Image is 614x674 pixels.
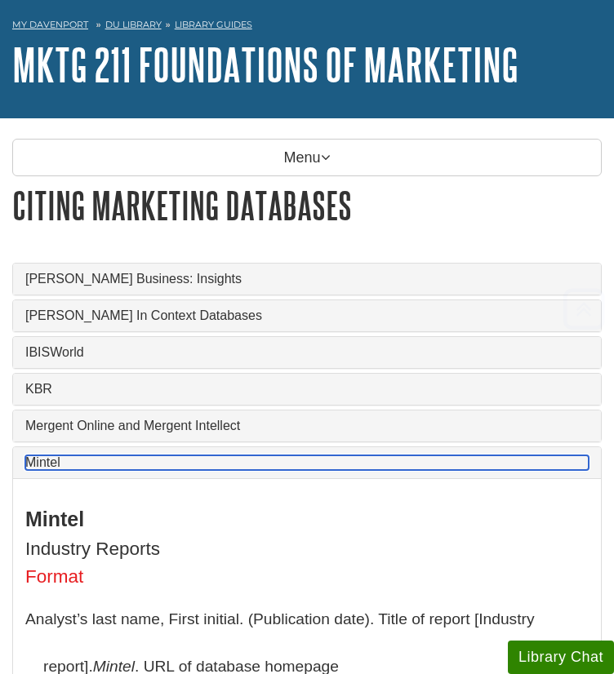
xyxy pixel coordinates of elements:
[25,508,84,530] strong: Mintel
[175,19,252,30] a: Library Guides
[25,419,589,433] a: Mergent Online and Mergent Intellect
[25,382,589,397] a: KBR
[508,641,614,674] button: Library Chat
[25,455,589,470] a: Mintel
[25,272,589,286] a: [PERSON_NAME] Business: Insights
[25,308,589,323] a: [PERSON_NAME] In Context Databases
[25,345,589,360] a: IBISWorld
[25,539,589,560] h4: Industry Reports
[105,19,162,30] a: DU Library
[12,184,602,226] h1: Citing Marketing Databases
[12,139,602,176] p: Menu
[12,18,88,32] a: My Davenport
[558,298,610,320] a: Back to Top
[12,39,518,90] a: MKTG 211 Foundations of Marketing
[25,567,589,588] h4: Format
